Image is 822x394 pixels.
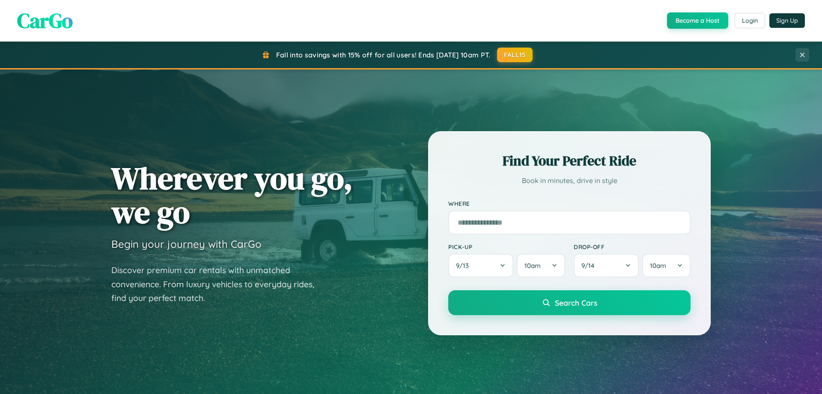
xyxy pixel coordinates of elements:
[456,262,473,270] span: 9 / 13
[448,290,691,315] button: Search Cars
[276,51,491,59] span: Fall into savings with 15% off for all users! Ends [DATE] 10am PT.
[735,13,765,28] button: Login
[650,262,666,270] span: 10am
[111,161,353,229] h1: Wherever you go, we go
[448,254,513,277] button: 9/13
[574,254,639,277] button: 9/14
[111,263,325,305] p: Discover premium car rentals with unmatched convenience. From luxury vehicles to everyday rides, ...
[769,13,805,28] button: Sign Up
[448,151,691,170] h2: Find Your Perfect Ride
[524,262,541,270] span: 10am
[555,298,597,307] span: Search Cars
[517,254,565,277] button: 10am
[448,174,691,187] p: Book in minutes, drive in style
[581,262,599,270] span: 9 / 14
[448,200,691,207] label: Where
[667,12,728,29] button: Become a Host
[574,243,691,250] label: Drop-off
[642,254,691,277] button: 10am
[111,238,262,250] h3: Begin your journey with CarGo
[17,6,73,35] span: CarGo
[497,48,533,62] button: FALL15
[448,243,565,250] label: Pick-up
